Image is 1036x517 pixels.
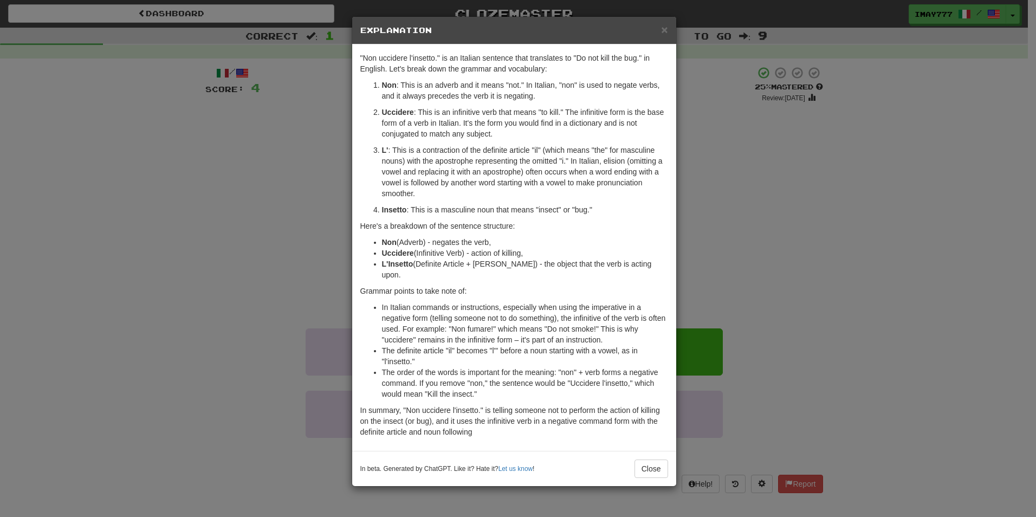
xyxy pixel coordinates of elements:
li: (Adverb) - negates the verb, [382,237,668,248]
li: The order of the words is important for the meaning: "non" + verb forms a negative command. If yo... [382,367,668,399]
p: : This is a contraction of the definite article "il" (which means "the" for masculine nouns) with... [382,145,668,199]
li: The definite article "il" becomes "l'" before a noun starting with a vowel, as in "l'insetto." [382,345,668,367]
button: Close [634,460,668,478]
p: Grammar points to take note of: [360,286,668,296]
strong: L'Insetto [382,260,413,268]
p: : This is a masculine noun that means "insect" or "bug." [382,204,668,215]
small: In beta. Generated by ChatGPT. Like it? Hate it? ! [360,464,535,474]
strong: Non [382,238,397,247]
p: Here's a breakdown of the sentence structure: [360,221,668,231]
strong: Uccidere [382,249,414,257]
li: (Definite Article + [PERSON_NAME]) - the object that the verb is acting upon. [382,258,668,280]
span: × [661,23,668,36]
li: (Infinitive Verb) - action of killing, [382,248,668,258]
p: "Non uccidere l'insetto." is an Italian sentence that translates to "Do not kill the bug." in Eng... [360,53,668,74]
strong: L' [382,146,388,154]
strong: Non [382,81,397,89]
strong: Uccidere [382,108,414,117]
a: Let us know [498,465,533,473]
strong: Insetto [382,205,407,214]
p: : This is an infinitive verb that means "to kill." The infinitive form is the base form of a verb... [382,107,668,139]
li: In Italian commands or instructions, especially when using the imperative in a negative form (tel... [382,302,668,345]
p: : This is an adverb and it means "not." In Italian, "non" is used to negate verbs, and it always ... [382,80,668,101]
h5: Explanation [360,25,668,36]
p: In summary, "Non uccidere l'insetto." is telling someone not to perform the action of killing on ... [360,405,668,437]
button: Close [661,24,668,35]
